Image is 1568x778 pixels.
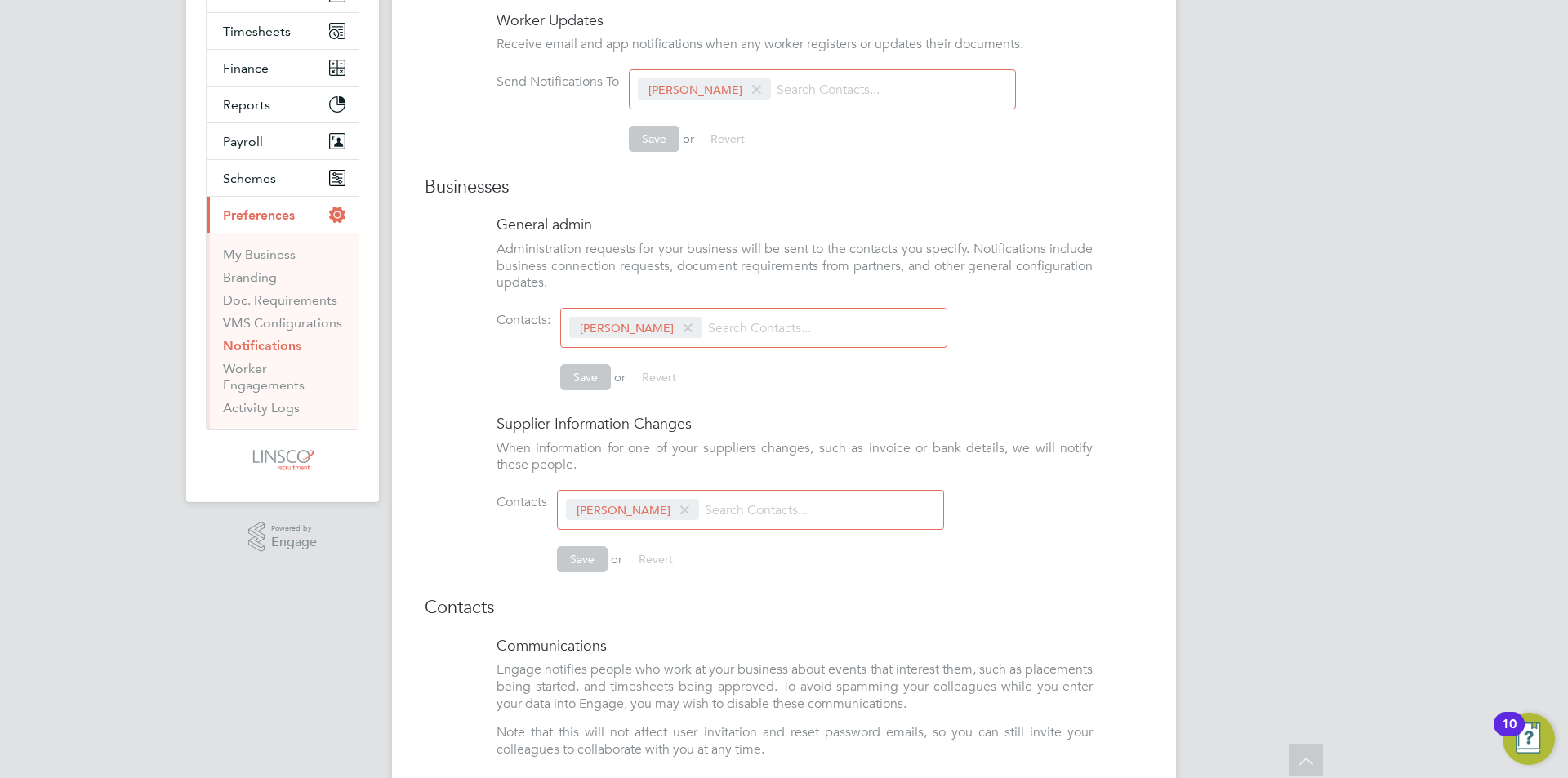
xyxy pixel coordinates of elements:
a: Doc. Requirements [223,292,337,308]
span: [PERSON_NAME] [638,78,771,100]
button: Save [560,364,611,390]
span: Engage [271,536,317,549]
a: Branding [223,269,277,285]
a: Worker Engagements [223,361,305,393]
li: When information for one of your suppliers changes, such as invoice or bank details, we will noti... [497,440,1093,491]
a: VMS Configurations [223,315,342,331]
img: linsco-logo-retina.png [248,447,316,473]
h4: Supplier Information Changes [497,414,1093,433]
p: Note that this will not affect user invitation and reset password emails, so you can still invite... [497,724,1093,758]
span: Schemes [223,171,276,186]
button: Revert [629,364,689,390]
li: Administration requests for your business will be sent to the contacts you specify. Notifications... [497,241,1093,308]
button: Schemes [207,160,359,196]
li: Receive email and app notifications when any worker registers or updates their documents. [497,36,1093,69]
button: Finance [207,50,359,86]
a: Go to home page [206,447,359,473]
h4: Worker Updates [497,11,1093,29]
a: Notifications [223,338,301,353]
label: Send Notifications To [497,73,619,91]
span: Reports [223,97,270,113]
button: Reports [207,87,359,122]
label: Contacts: [497,312,550,329]
button: Open Resource Center, 10 new notifications [1503,713,1555,765]
h4: Communications [497,636,1093,655]
span: Finance [223,60,269,76]
button: Payroll [207,123,359,159]
input: Search Contacts... [702,314,897,343]
div: Preferences [207,233,359,429]
span: [PERSON_NAME] [569,317,702,338]
span: or [614,369,626,385]
button: Revert [697,126,758,152]
a: Powered byEngage [248,522,318,553]
button: Preferences [207,197,359,233]
button: Timesheets [207,13,359,49]
label: Contacts [497,494,547,511]
h3: Contacts [425,596,1143,620]
a: My Business [223,247,296,262]
input: Search Contacts... [771,76,965,104]
span: or [683,131,694,146]
h3: Businesses [425,176,1143,199]
span: [PERSON_NAME] [566,499,699,520]
button: Revert [626,546,686,572]
span: or [611,551,622,567]
div: 10 [1502,724,1517,745]
a: Activity Logs [223,400,300,416]
span: Timesheets [223,24,291,39]
span: Payroll [223,134,263,149]
input: Search Contacts... [699,496,893,525]
span: Preferences [223,207,295,223]
button: Save [629,126,679,152]
p: Engage notifies people who work at your business about events that interest them, such as placeme... [497,661,1093,712]
h4: General admin [497,215,1093,233]
span: Powered by [271,522,317,536]
button: Save [557,546,608,572]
